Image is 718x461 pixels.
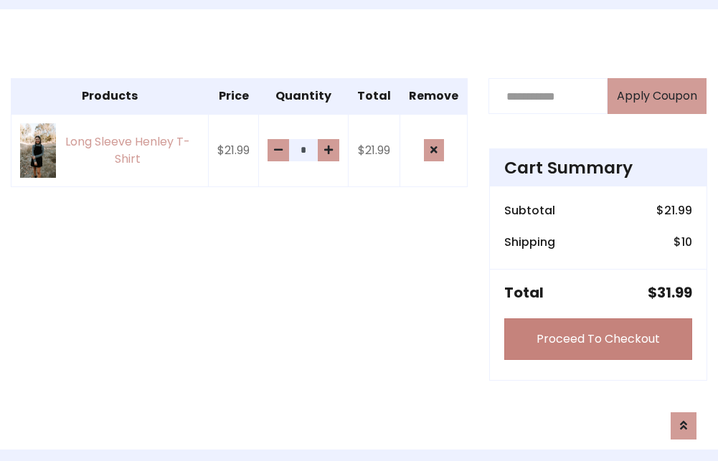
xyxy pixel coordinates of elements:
span: 10 [681,234,692,250]
h4: Cart Summary [504,158,692,178]
h6: Subtotal [504,204,555,217]
th: Quantity [259,79,349,115]
h6: $ [674,235,692,249]
th: Products [11,79,209,115]
h5: $ [648,284,692,301]
h6: $ [656,204,692,217]
a: Proceed To Checkout [504,318,692,360]
button: Apply Coupon [608,78,707,114]
h6: Shipping [504,235,555,249]
td: $21.99 [209,114,259,186]
td: $21.99 [349,114,400,186]
th: Remove [400,79,468,115]
h5: Total [504,284,544,301]
th: Price [209,79,259,115]
span: 31.99 [657,282,692,303]
span: 21.99 [664,202,692,219]
a: Long Sleeve Henley T-Shirt [20,123,199,177]
th: Total [349,79,400,115]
